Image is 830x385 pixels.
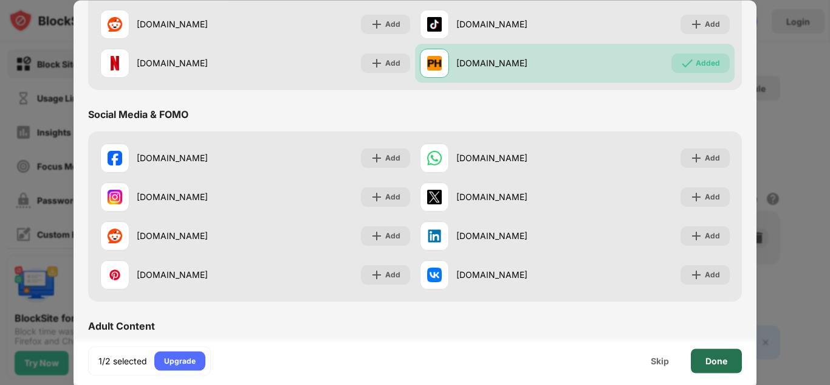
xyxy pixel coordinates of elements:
div: [DOMAIN_NAME] [456,57,575,70]
div: [DOMAIN_NAME] [137,18,255,31]
div: [DOMAIN_NAME] [456,230,575,243]
div: [DOMAIN_NAME] [456,269,575,282]
div: Done [705,356,727,366]
div: Added [696,57,720,69]
img: favicons [427,17,442,32]
div: [DOMAIN_NAME] [137,191,255,204]
div: [DOMAIN_NAME] [137,269,255,282]
div: Add [705,269,720,281]
img: favicons [108,190,122,204]
div: Add [705,18,720,30]
div: Adult Content [88,320,155,332]
div: [DOMAIN_NAME] [137,57,255,70]
div: Add [385,269,400,281]
img: favicons [108,229,122,243]
div: Add [705,191,720,203]
div: Add [385,57,400,69]
div: [DOMAIN_NAME] [456,18,575,31]
div: Add [705,152,720,164]
div: Add [385,152,400,164]
img: favicons [427,190,442,204]
div: [DOMAIN_NAME] [137,230,255,243]
img: favicons [108,268,122,282]
img: favicons [427,151,442,165]
div: 1/2 selected [98,355,147,367]
img: favicons [427,229,442,243]
div: [DOMAIN_NAME] [137,152,255,165]
img: favicons [108,151,122,165]
div: Upgrade [164,355,196,367]
img: favicons [108,17,122,32]
img: favicons [108,56,122,71]
div: Add [705,230,720,242]
div: Add [385,18,400,30]
img: favicons [427,56,442,71]
div: [DOMAIN_NAME] [456,191,575,204]
div: Add [385,191,400,203]
div: Social Media & FOMO [88,108,188,120]
div: [DOMAIN_NAME] [456,152,575,165]
div: Skip [651,356,669,366]
div: Add [385,230,400,242]
img: favicons [427,268,442,282]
